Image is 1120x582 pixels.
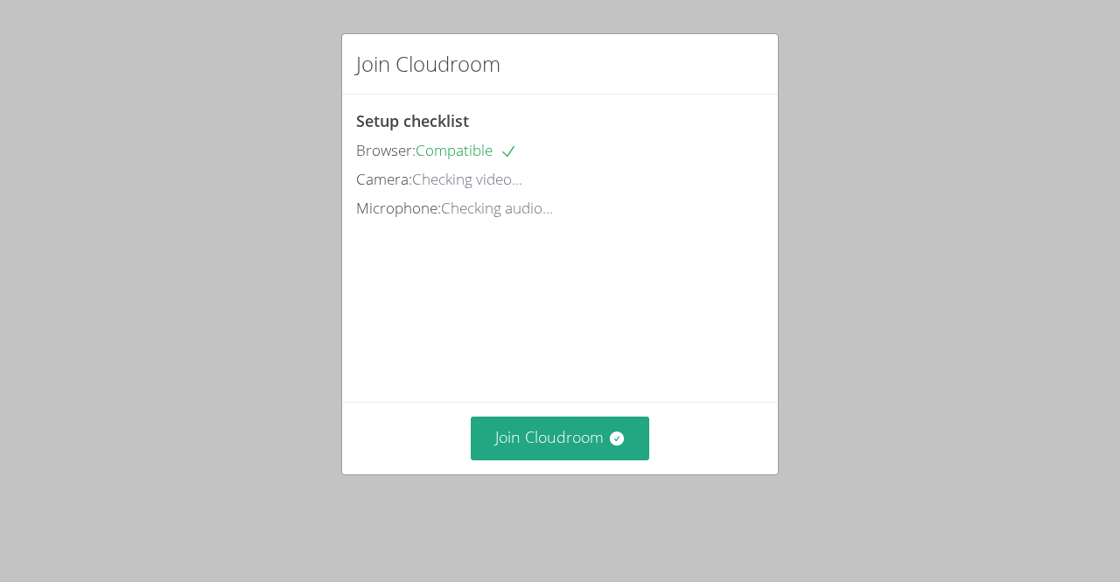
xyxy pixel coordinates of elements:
[441,198,553,218] span: Checking audio...
[356,198,441,218] span: Microphone:
[416,140,517,160] span: Compatible
[412,169,522,189] span: Checking video...
[356,169,412,189] span: Camera:
[471,417,650,459] button: Join Cloudroom
[356,110,469,131] span: Setup checklist
[356,48,500,80] h2: Join Cloudroom
[356,140,416,160] span: Browser:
